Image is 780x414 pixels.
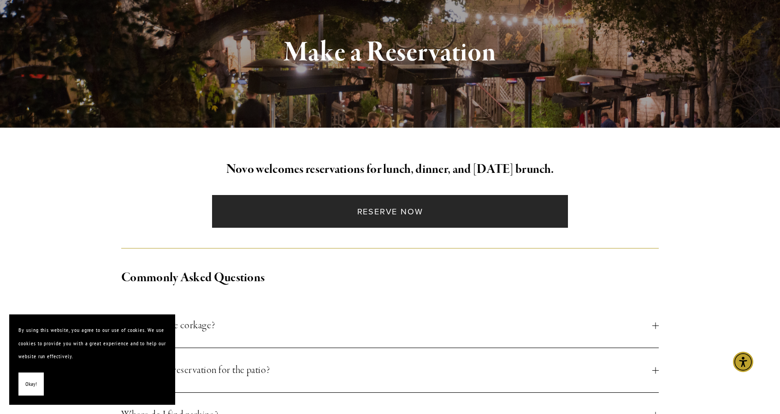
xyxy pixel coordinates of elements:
div: Accessibility Menu [733,352,753,372]
button: Okay! [18,373,44,396]
button: Do you charge corkage? [121,303,659,348]
span: Do you charge corkage? [121,317,652,334]
h2: Novo welcomes reservations for lunch, dinner, and [DATE] brunch. [121,160,659,179]
h2: Commonly Asked Questions [121,268,659,288]
p: By using this website, you agree to our use of cookies. We use cookies to provide you with a grea... [18,324,166,363]
a: Reserve Now [212,195,567,228]
button: Can I make a reservation for the patio? [121,348,659,392]
span: Can I make a reservation for the patio? [121,362,652,379]
span: Okay! [25,378,37,391]
section: Cookie banner [9,314,175,405]
strong: Make a Reservation [284,35,496,70]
